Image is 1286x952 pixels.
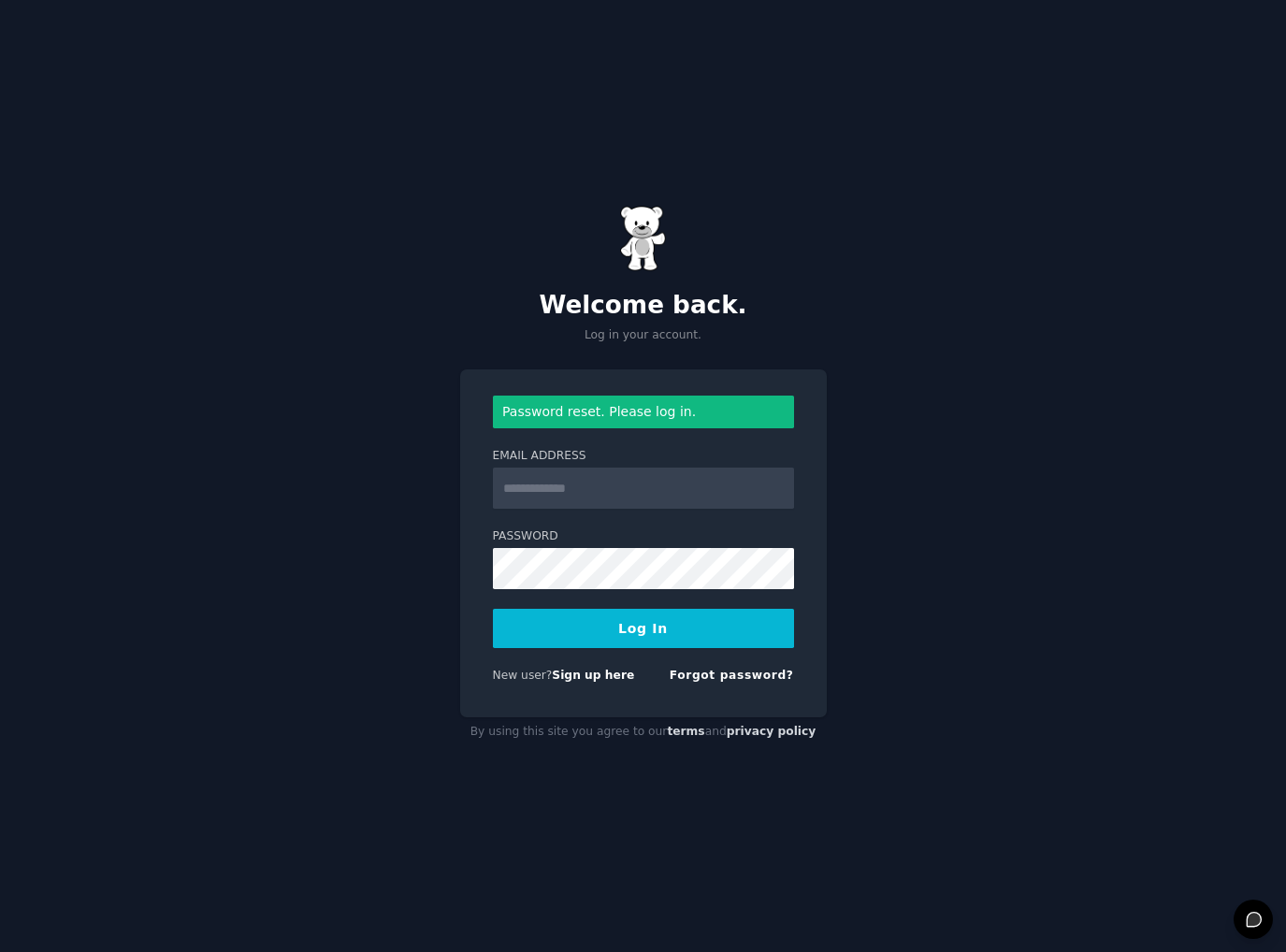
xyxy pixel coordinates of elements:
p: Log in your account. [460,327,827,344]
a: privacy policy [727,725,816,738]
a: Sign up here [552,669,634,682]
a: terms [667,725,704,738]
img: Gummy Bear [620,206,667,271]
label: Email Address [493,448,794,465]
span: New user? [493,669,553,682]
div: Password reset. Please log in. [493,396,794,428]
button: Log In [493,609,794,648]
div: By using this site you agree to our and [460,717,827,747]
a: Forgot password? [670,669,794,682]
h2: Welcome back. [460,291,827,321]
label: Password [493,528,794,545]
